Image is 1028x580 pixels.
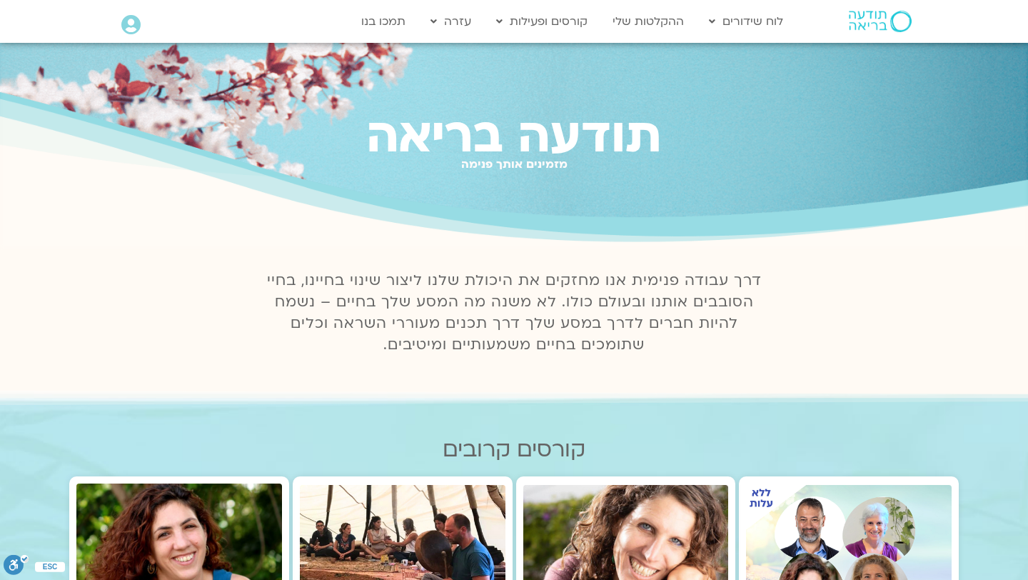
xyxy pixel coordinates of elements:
[489,8,595,35] a: קורסים ופעילות
[258,270,770,356] p: דרך עבודה פנימית אנו מחזקים את היכולת שלנו ליצור שינוי בחיינו, בחיי הסובבים אותנו ובעולם כולו. לא...
[423,8,478,35] a: עזרה
[605,8,691,35] a: ההקלטות שלי
[849,11,912,32] img: תודעה בריאה
[69,437,959,462] h2: קורסים קרובים
[354,8,413,35] a: תמכו בנו
[702,8,790,35] a: לוח שידורים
